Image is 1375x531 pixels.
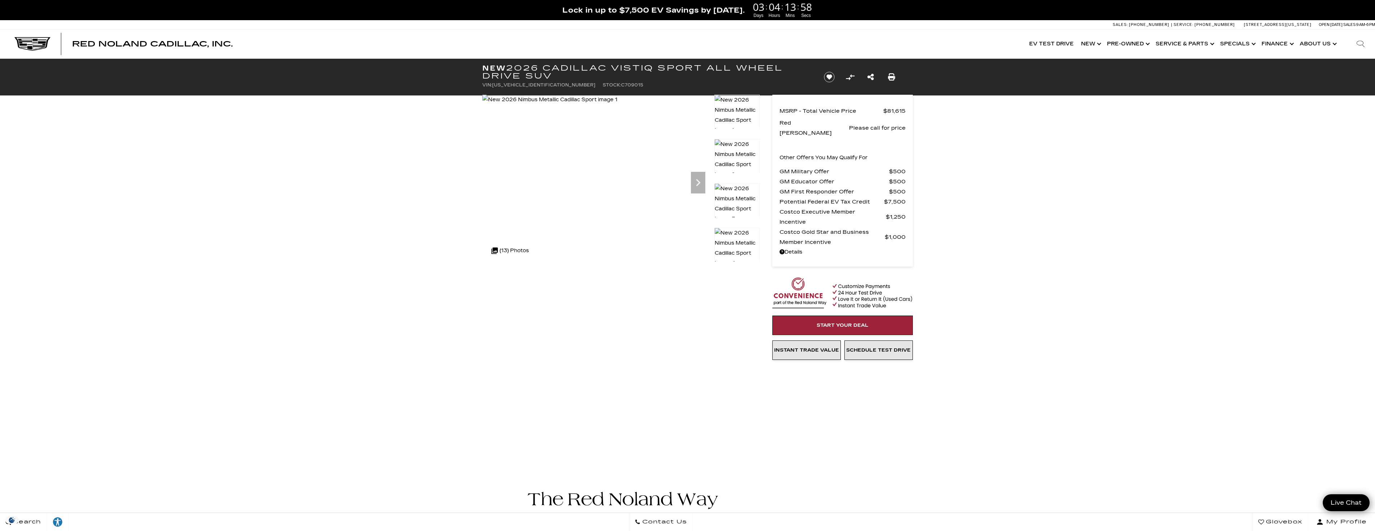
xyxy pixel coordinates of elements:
[1258,30,1296,58] a: Finance
[1296,30,1339,58] a: About Us
[714,183,760,224] img: New 2026 Nimbus Metallic Cadillac Sport image 3
[780,153,868,163] p: Other Offers You May Qualify For
[4,516,20,524] img: Opt-Out Icon
[844,340,913,360] a: Schedule Test Drive
[883,106,906,116] span: $81,615
[772,340,841,360] a: Instant Trade Value
[1103,30,1152,58] a: Pre-Owned
[886,212,906,222] span: $1,250
[47,513,69,531] a: Explore your accessibility options
[492,82,595,88] span: [US_VEHICLE_IDENTIFICATION_NUMBER]
[1346,30,1375,58] div: Search
[765,1,768,12] span: :
[780,197,906,207] a: Potential Federal EV Tax Credit $7,500
[780,187,906,197] a: GM First Responder Offer $500
[817,322,869,328] span: Start Your Deal
[629,513,693,531] a: Contact Us
[47,517,68,527] div: Explore your accessibility options
[1343,22,1356,27] span: Sales:
[482,265,760,465] iframe: Watch videos, learn about new EV models, and find the right one for you!
[1195,22,1235,27] span: [PHONE_NUMBER]
[714,228,760,269] img: New 2026 Nimbus Metallic Cadillac Sport image 4
[1129,22,1169,27] span: [PHONE_NUMBER]
[1327,499,1365,507] span: Live Chat
[780,106,906,116] a: MSRP - Total Vehicle Price $81,615
[780,177,906,187] a: GM Educator Offer $500
[752,2,765,12] span: 03
[784,2,797,12] span: 13
[772,316,913,335] a: Start Your Deal
[780,207,906,227] a: Costco Executive Member Incentive $1,250
[714,95,760,136] img: New 2026 Nimbus Metallic Cadillac Sport image 1
[780,166,906,177] a: GM Military Offer $500
[488,242,532,259] div: (13) Photos
[774,347,839,353] span: Instant Trade Value
[603,82,621,88] span: Stock:
[849,123,906,133] span: Please call for price
[889,166,906,177] span: $500
[482,95,617,105] img: New 2026 Nimbus Metallic Cadillac Sport image 1
[780,166,889,177] span: GM Military Offer
[780,207,886,227] span: Costco Executive Member Incentive
[72,40,233,48] a: Red Noland Cadillac, Inc.
[867,72,874,82] a: Share this New 2026 Cadillac VISTIQ Sport All Wheel Drive SUV
[1113,22,1128,27] span: Sales:
[4,516,20,524] section: Click to Open Cookie Consent Modal
[780,106,883,116] span: MSRP - Total Vehicle Price
[781,1,784,12] span: :
[640,517,687,527] span: Contact Us
[482,64,506,72] strong: New
[1171,23,1237,27] a: Service: [PHONE_NUMBER]
[845,72,856,82] button: Compare Vehicle
[691,172,705,193] div: Next
[768,2,781,12] span: 04
[621,82,643,88] span: C709015
[846,347,911,353] span: Schedule Test Drive
[1308,513,1375,531] button: Open user profile menu
[821,71,837,83] button: Save vehicle
[889,187,906,197] span: $500
[1253,513,1308,531] a: Glovebox
[1323,517,1367,527] span: My Profile
[1356,22,1375,27] span: 9 AM-6 PM
[797,1,799,12] span: :
[1152,30,1216,58] a: Service & Parts
[799,12,813,19] span: Secs
[482,64,812,80] h1: 2026 Cadillac VISTIQ Sport All Wheel Drive SUV
[14,37,50,51] img: Cadillac Dark Logo with Cadillac White Text
[784,12,797,19] span: Mins
[885,232,906,242] span: $1,000
[780,118,849,138] span: Red [PERSON_NAME]
[799,2,813,12] span: 58
[1113,23,1171,27] a: Sales: [PHONE_NUMBER]
[1026,30,1077,58] a: EV Test Drive
[888,72,895,82] a: Print this New 2026 Cadillac VISTIQ Sport All Wheel Drive SUV
[780,177,889,187] span: GM Educator Offer
[482,82,492,88] span: VIN:
[889,177,906,187] span: $500
[11,517,41,527] span: Search
[768,12,781,19] span: Hours
[772,363,913,477] iframe: YouTube video player
[780,247,906,257] a: Details
[1323,494,1370,511] a: Live Chat
[1077,30,1103,58] a: New
[562,5,745,15] span: Lock in up to $7,500 EV Savings by [DATE].
[884,197,906,207] span: $7,500
[1363,4,1371,12] a: Close
[1319,22,1343,27] span: Open [DATE]
[1264,517,1302,527] span: Glovebox
[780,227,906,247] a: Costco Gold Star and Business Member Incentive $1,000
[780,118,906,138] a: Red [PERSON_NAME] Please call for price
[752,12,765,19] span: Days
[780,227,885,247] span: Costco Gold Star and Business Member Incentive
[780,197,884,207] span: Potential Federal EV Tax Credit
[780,187,889,197] span: GM First Responder Offer
[1174,22,1193,27] span: Service:
[1216,30,1258,58] a: Specials
[714,139,760,180] img: New 2026 Nimbus Metallic Cadillac Sport image 2
[1244,22,1312,27] a: [STREET_ADDRESS][US_STATE]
